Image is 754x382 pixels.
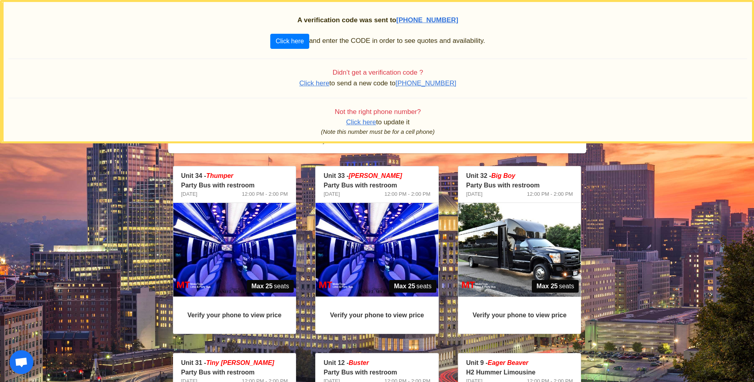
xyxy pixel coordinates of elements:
[173,203,296,297] img: 34%2002.jpg
[252,282,273,291] strong: Max 25
[346,118,376,126] span: Click here
[8,34,747,49] p: and enter the CODE in order to see quotes and availability.
[527,190,573,198] span: 12:00 PM - 2:00 PM
[324,190,340,198] span: [DATE]
[324,358,430,368] p: Unit 12 -
[394,282,415,291] strong: Max 25
[181,358,288,368] p: Unit 31 -
[324,368,430,377] p: Party Bus with restroom
[8,69,747,77] h4: Didn’t get a verification code ?
[537,282,558,291] strong: Max 25
[458,203,581,297] img: 32%2001.jpg
[473,312,567,318] strong: Verify your phone to view price
[389,280,436,293] span: seats
[181,190,198,198] span: [DATE]
[466,190,483,198] span: [DATE]
[384,190,430,198] span: 12:00 PM - 2:00 PM
[466,171,573,181] p: Unit 32 -
[316,203,438,297] img: 33%2002.jpg
[349,172,402,179] em: [PERSON_NAME]
[206,359,274,366] span: Tiny [PERSON_NAME]
[8,79,747,88] p: to send a new code to
[10,350,33,374] a: Open chat
[299,79,330,87] span: Click here
[321,129,435,135] i: (Note this number must be for a cell phone)
[488,359,528,366] em: Eager Beaver
[8,118,747,127] p: to update it
[532,280,579,293] span: seats
[324,171,430,181] p: Unit 33 -
[270,34,309,49] button: Click here
[466,358,573,368] p: Unit 9 -
[247,280,294,293] span: seats
[206,172,233,179] em: Thumper
[466,368,573,377] p: H2 Hummer Limousine
[396,16,458,24] span: [PHONE_NUMBER]
[181,181,288,190] p: Party Bus with restroom
[181,171,288,181] p: Unit 34 -
[395,79,456,87] span: [PHONE_NUMBER]
[8,16,747,24] h2: A verification code was sent to
[324,181,430,190] p: Party Bus with restroom
[8,108,747,116] h4: Not the right phone number?
[330,312,424,318] strong: Verify your phone to view price
[349,359,369,366] em: Buster
[466,181,573,190] p: Party Bus with restroom
[181,368,288,377] p: Party Bus with restroom
[242,190,288,198] span: 12:00 PM - 2:00 PM
[188,312,282,318] strong: Verify your phone to view price
[491,172,515,179] em: Big Boy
